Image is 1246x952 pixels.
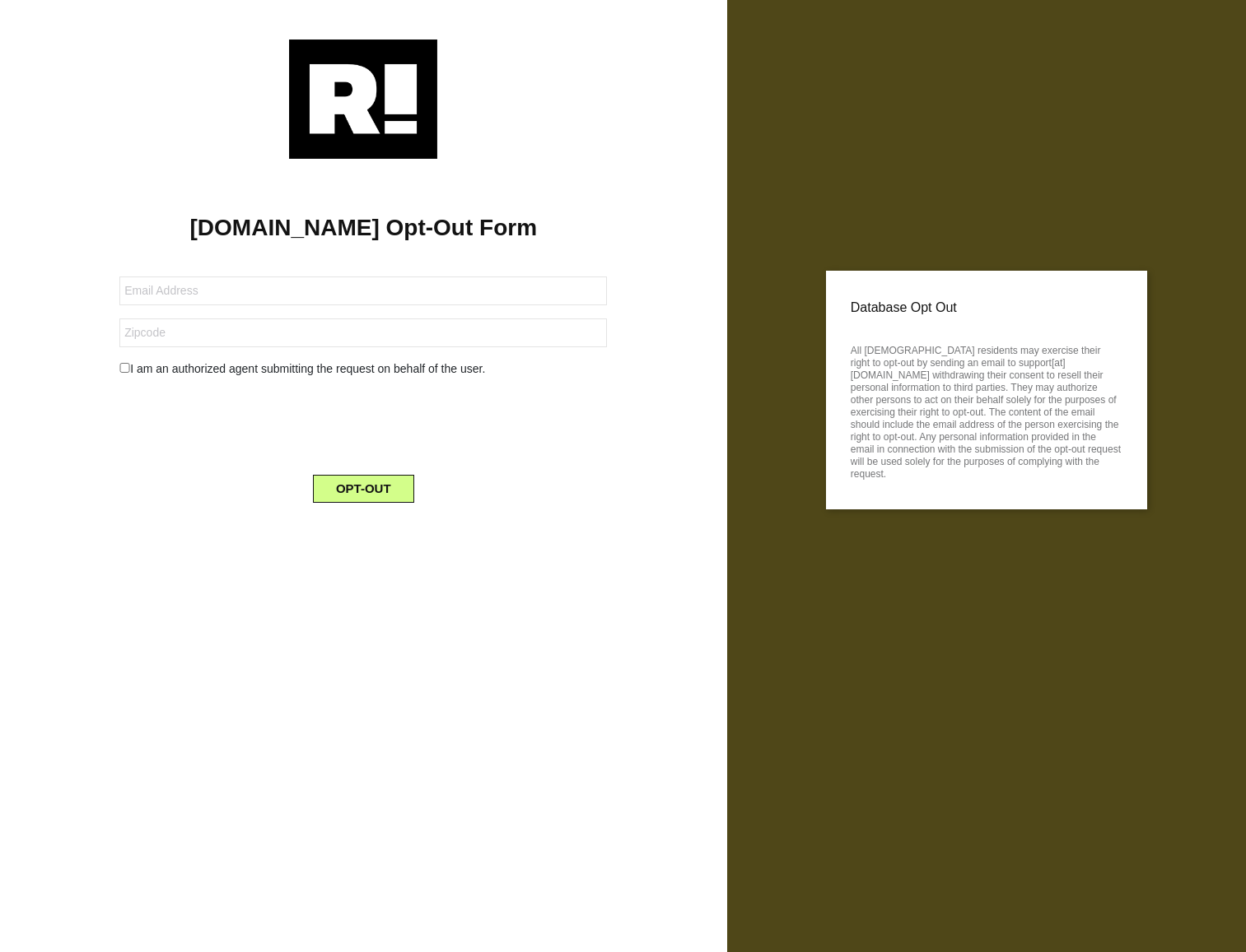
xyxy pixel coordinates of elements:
[238,391,488,455] iframe: reCAPTCHA
[119,318,607,347] input: Zipcode
[119,276,607,305] input: Email Address
[25,214,702,242] h1: [DOMAIN_NAME] Opt-Out Form
[851,295,1122,320] p: Database Opt Out
[107,360,619,378] div: I am an authorized agent submitting the request on behalf of the user.
[313,475,414,503] button: OPT-OUT
[851,340,1122,481] p: All [DEMOGRAPHIC_DATA] residents may exercise their right to opt-out by sending an email to suppo...
[289,39,437,159] img: Retention.com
